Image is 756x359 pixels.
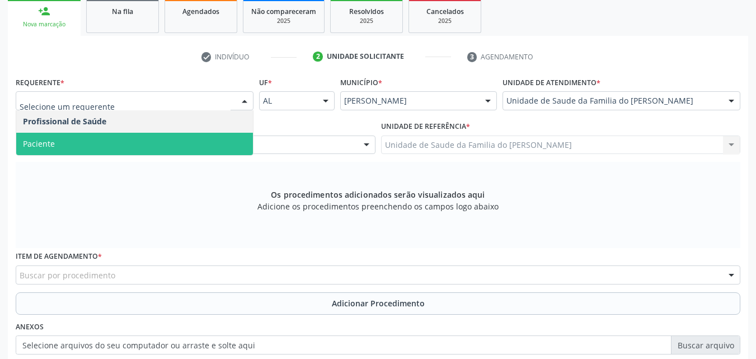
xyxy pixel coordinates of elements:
span: Adicionar Procedimento [332,297,425,309]
label: Unidade de atendimento [503,74,600,91]
div: 2025 [251,17,316,25]
label: Anexos [16,319,44,336]
span: Paciente [23,138,55,149]
button: Adicionar Procedimento [16,292,740,315]
span: AL [263,95,312,106]
span: Adicione os procedimentos preenchendo os campos logo abaixo [257,201,499,212]
div: 2025 [417,17,473,25]
label: Item de agendamento [16,248,102,265]
label: Requerente [16,74,64,91]
div: Nova marcação [16,20,73,29]
label: UF [259,74,272,91]
span: Na fila [112,7,133,16]
span: Agendados [182,7,219,16]
span: Unidade de Saude da Familia do [PERSON_NAME] [506,95,717,106]
input: Selecione um requerente [20,95,231,118]
span: Profissional de Saúde [23,116,106,127]
div: Unidade solicitante [327,52,404,62]
div: 2025 [339,17,395,25]
span: Não compareceram [251,7,316,16]
span: Buscar por procedimento [20,269,115,281]
label: Unidade de referência [381,118,470,136]
span: Os procedimentos adicionados serão visualizados aqui [271,189,485,201]
div: person_add [38,5,50,17]
label: Município [340,74,382,91]
span: Cancelados [426,7,464,16]
div: 2 [313,52,323,62]
span: Resolvidos [349,7,384,16]
span: [PERSON_NAME] [344,95,474,106]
